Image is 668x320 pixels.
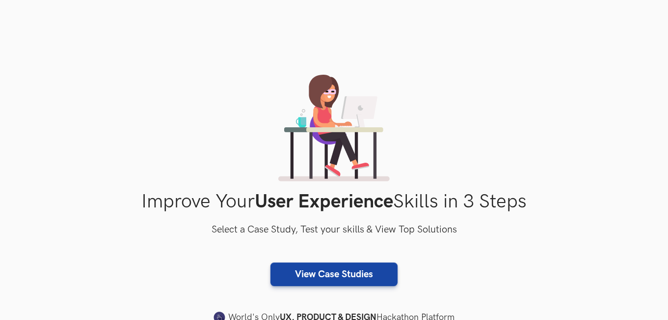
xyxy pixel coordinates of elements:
strong: User Experience [255,190,393,213]
a: View Case Studies [270,262,398,286]
h3: Select a Case Study, Test your skills & View Top Solutions [20,222,648,238]
img: lady working on laptop [278,75,390,181]
h1: Improve Your Skills in 3 Steps [20,190,648,213]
